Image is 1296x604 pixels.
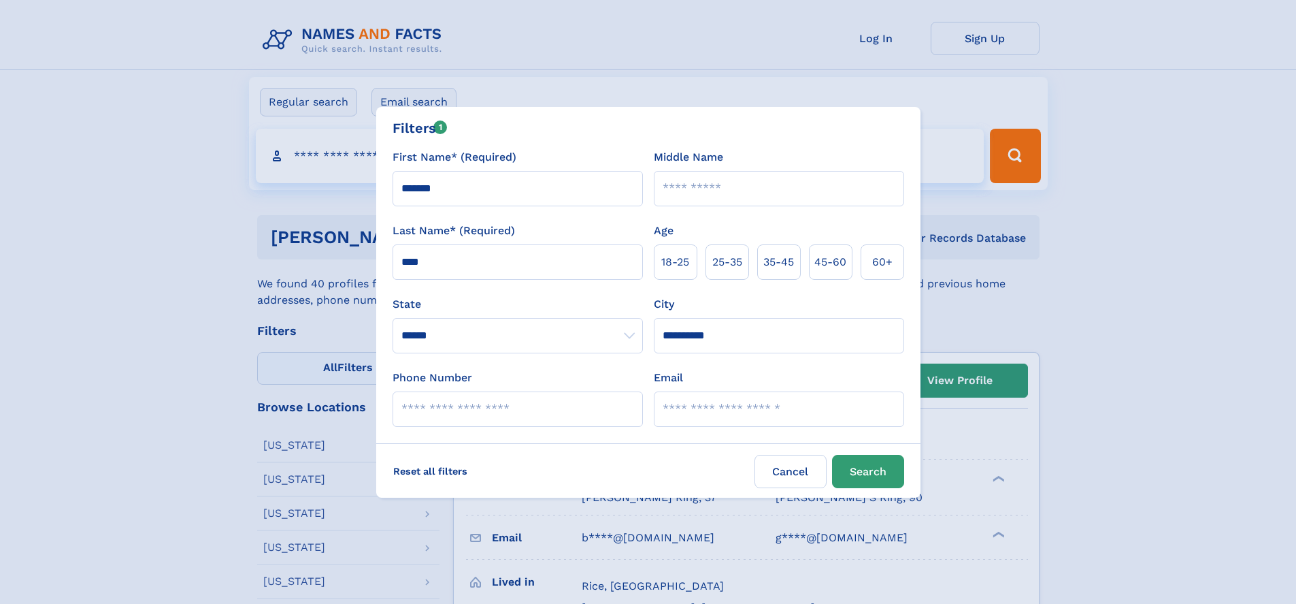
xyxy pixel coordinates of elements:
[832,455,904,488] button: Search
[754,455,827,488] label: Cancel
[393,149,516,165] label: First Name* (Required)
[393,296,643,313] label: State
[384,455,476,488] label: Reset all filters
[393,118,448,138] div: Filters
[661,254,689,270] span: 18‑25
[654,223,674,239] label: Age
[763,254,794,270] span: 35‑45
[872,254,893,270] span: 60+
[654,370,683,386] label: Email
[654,149,723,165] label: Middle Name
[654,296,674,313] label: City
[393,223,515,239] label: Last Name* (Required)
[393,370,472,386] label: Phone Number
[814,254,846,270] span: 45‑60
[712,254,742,270] span: 25‑35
